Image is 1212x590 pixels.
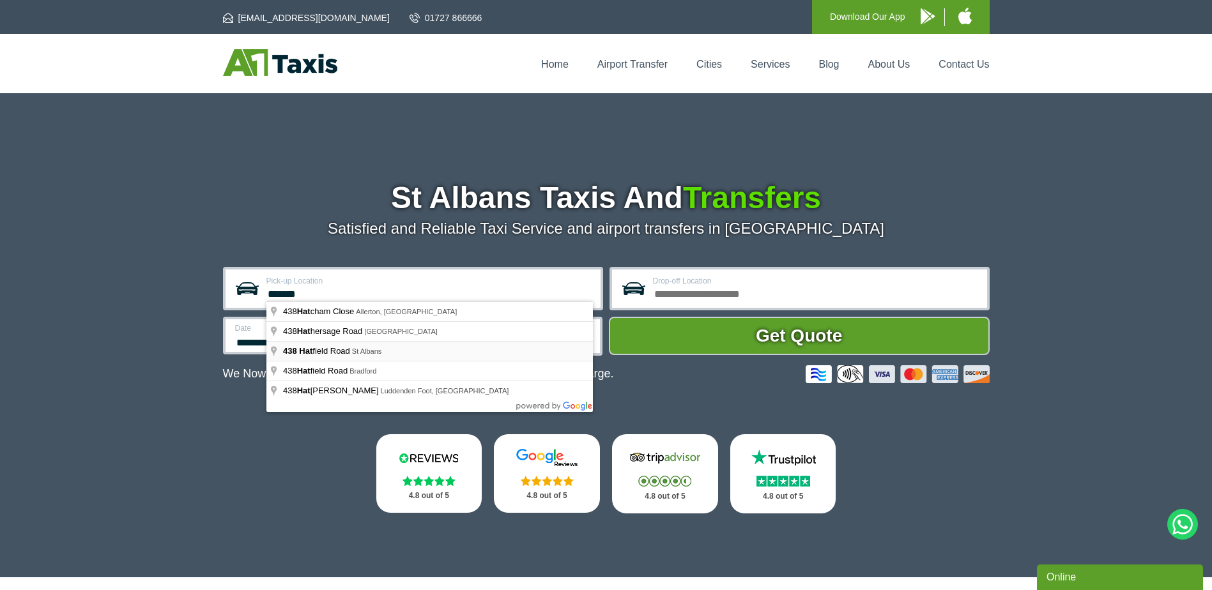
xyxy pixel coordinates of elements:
a: Trustpilot Stars 4.8 out of 5 [730,434,836,513]
img: A1 Taxis St Albans LTD [223,49,337,76]
label: Date [235,324,399,332]
a: Cities [696,59,722,70]
img: Google [509,448,585,467]
p: 4.8 out of 5 [744,488,822,504]
img: Credit And Debit Cards [806,365,990,383]
h1: St Albans Taxis And [223,183,990,213]
span: 438 cham Close [283,306,356,316]
p: 4.8 out of 5 [626,488,704,504]
p: We Now Accept Card & Contactless Payment In [223,367,614,381]
img: Stars [638,476,691,487]
span: Bradford [349,367,376,375]
a: [EMAIL_ADDRESS][DOMAIN_NAME] [223,11,390,24]
span: St Albans [352,347,381,355]
img: A1 Taxis Android App [921,8,935,24]
a: Airport Transfer [597,59,668,70]
p: 4.8 out of 5 [390,488,468,504]
img: A1 Taxis iPhone App [958,8,972,24]
img: Tripadvisor [627,448,703,467]
span: 438 hersage Road [283,326,364,336]
a: Home [541,59,569,70]
a: Reviews.io Stars 4.8 out of 5 [376,434,482,513]
a: Services [751,59,790,70]
a: About Us [868,59,910,70]
span: 438 [PERSON_NAME] [283,386,381,395]
img: Stars [521,476,574,486]
span: 438 [283,346,297,356]
a: Blog [818,59,839,70]
a: Contact Us [939,59,989,70]
p: 4.8 out of 5 [508,488,586,504]
a: Google Stars 4.8 out of 5 [494,434,600,513]
span: Hat [299,346,312,356]
button: Get Quote [609,317,990,355]
img: Stars [403,476,456,486]
span: Hat [297,306,311,316]
label: Pick-up Location [266,277,593,285]
span: Transfers [683,181,821,215]
img: Trustpilot [745,448,822,467]
label: Drop-off Location [653,277,979,285]
p: Download Our App [830,9,905,25]
span: Hat [297,386,311,395]
a: 01727 866666 [410,11,482,24]
iframe: chat widget [1037,562,1206,590]
span: [GEOGRAPHIC_DATA] [364,328,438,335]
img: Stars [756,476,810,487]
span: 438 field Road [283,366,349,375]
span: field Road [283,346,352,356]
span: Luddenden Foot, [GEOGRAPHIC_DATA] [381,387,509,395]
p: Satisfied and Reliable Taxi Service and airport transfers in [GEOGRAPHIC_DATA] [223,220,990,238]
span: Hat [297,366,311,375]
a: Tripadvisor Stars 4.8 out of 5 [612,434,718,513]
img: Reviews.io [390,448,467,467]
span: Allerton, [GEOGRAPHIC_DATA] [356,308,457,315]
span: Hat [297,326,311,336]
